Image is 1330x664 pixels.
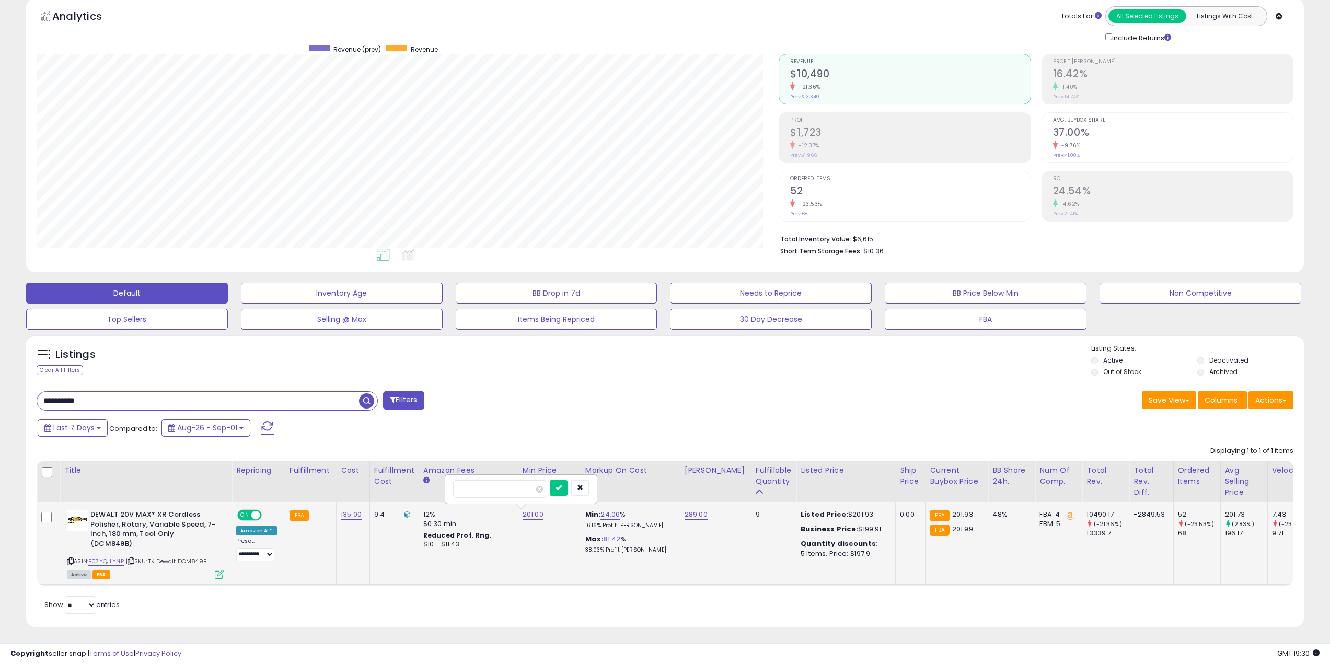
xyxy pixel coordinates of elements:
[423,531,492,540] b: Reduced Prof. Rng.
[1100,283,1301,304] button: Non Competitive
[1272,529,1314,538] div: 9.71
[756,465,792,487] div: Fulfillable Quantity
[790,176,1030,182] span: Ordered Items
[952,509,973,519] span: 201.93
[1086,465,1125,487] div: Total Rev.
[670,309,872,330] button: 30 Day Decrease
[801,539,876,549] b: Quantity discounts
[885,309,1086,330] button: FBA
[1086,529,1129,538] div: 13339.7
[341,509,362,520] a: 135.00
[38,419,108,437] button: Last 7 Days
[790,211,807,217] small: Prev: 68
[1058,83,1078,91] small: 11.40%
[26,283,228,304] button: Default
[126,557,206,565] span: | SKU: TK Dewalt DCM849B
[1134,510,1165,519] div: -2849.53
[260,511,277,520] span: OFF
[1272,465,1310,476] div: Velocity
[790,185,1030,199] h2: 52
[1053,94,1079,100] small: Prev: 14.74%
[236,538,277,561] div: Preset:
[1248,391,1293,409] button: Actions
[930,525,949,536] small: FBA
[37,365,83,375] div: Clear All Filters
[585,534,672,554] div: %
[1039,465,1078,487] div: Num of Comp.
[1225,510,1267,519] div: 201.73
[801,524,858,534] b: Business Price:
[1185,520,1214,528] small: (-23.53%)
[790,59,1030,65] span: Revenue
[1053,211,1078,217] small: Prev: 21.41%
[89,648,134,658] a: Terms of Use
[790,94,819,100] small: Prev: $13,340
[801,549,887,558] div: 5 Items, Price: $197.9
[383,391,424,410] button: Filters
[423,519,510,529] div: $0.30 min
[67,570,91,579] span: All listings currently available for purchase on Amazon
[177,423,237,433] span: Aug-26 - Sep-01
[1091,344,1304,354] p: Listing States:
[585,465,676,476] div: Markup on Cost
[1198,391,1247,409] button: Columns
[1108,9,1186,23] button: All Selected Listings
[790,126,1030,141] h2: $1,723
[1205,395,1238,405] span: Columns
[930,465,984,487] div: Current Buybox Price
[780,235,851,243] b: Total Inventory Value:
[1053,126,1293,141] h2: 37.00%
[1225,465,1263,498] div: Avg Selling Price
[374,510,411,519] div: 9.4
[685,509,708,520] a: 289.00
[290,465,332,476] div: Fulfillment
[241,283,443,304] button: Inventory Age
[1053,68,1293,82] h2: 16.42%
[1097,31,1184,43] div: Include Returns
[241,309,443,330] button: Selling @ Max
[67,510,88,531] img: 31A8rLENwBL._SL40_.jpg
[992,465,1031,487] div: BB Share 24h.
[795,200,822,208] small: -23.53%
[1058,200,1080,208] small: 14.62%
[1279,520,1308,528] small: (-23.48%)
[795,142,819,149] small: -12.37%
[670,283,872,304] button: Needs to Reprice
[801,465,891,476] div: Listed Price
[801,510,887,519] div: $201.93
[109,424,157,434] span: Compared to:
[952,524,973,534] span: 201.99
[523,465,576,476] div: Min Price
[423,465,514,476] div: Amazon Fees
[1178,510,1220,519] div: 52
[1225,529,1267,538] div: 196.17
[801,539,887,549] div: :
[374,465,414,487] div: Fulfillment Cost
[1178,529,1220,538] div: 68
[10,648,49,658] strong: Copyright
[1053,185,1293,199] h2: 24.54%
[1094,520,1122,528] small: (-21.36%)
[1142,391,1196,409] button: Save View
[333,45,381,54] span: Revenue (prev)
[1178,465,1216,487] div: Ordered Items
[456,309,657,330] button: Items Being Repriced
[585,546,672,554] p: 38.03% Profit [PERSON_NAME]
[600,509,620,520] a: 24.06
[236,526,277,535] div: Amazon AI *
[26,309,228,330] button: Top Sellers
[790,68,1030,82] h2: $10,490
[423,510,510,519] div: 12%
[53,423,95,433] span: Last 7 Days
[90,510,217,551] b: DEWALT 20V MAX* XR Cordless Polisher, Rotary, Variable Speed, 7-Inch, 180 mm, Tool Only (DCM849B)
[92,570,110,579] span: FBA
[456,283,657,304] button: BB Drop in 7d
[780,232,1286,244] li: $6,615
[1134,465,1169,498] div: Total Rev. Diff.
[1103,356,1123,365] label: Active
[1277,648,1320,658] span: 2025-09-9 19:30 GMT
[290,510,309,521] small: FBA
[1053,59,1293,65] span: Profit [PERSON_NAME]
[1210,446,1293,456] div: Displaying 1 to 1 of 1 items
[1039,510,1074,519] div: FBA: 4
